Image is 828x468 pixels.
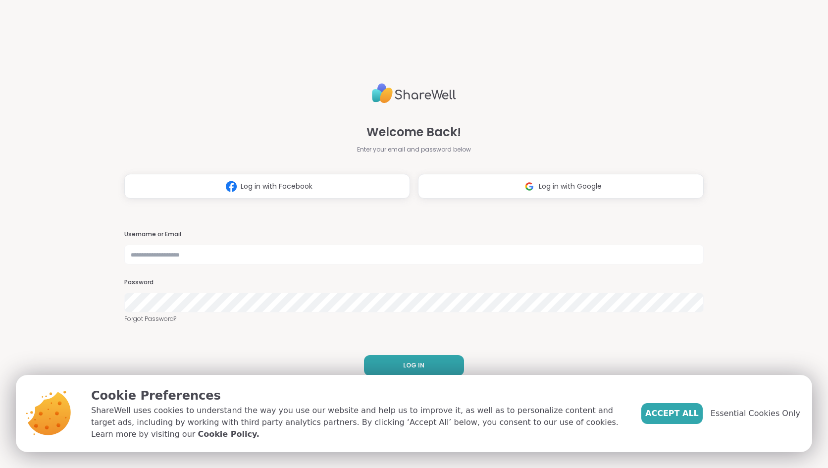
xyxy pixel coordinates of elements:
[91,387,625,405] p: Cookie Preferences
[124,230,704,239] h3: Username or Email
[91,405,625,440] p: ShareWell uses cookies to understand the way you use our website and help us to improve it, as we...
[124,174,410,199] button: Log in with Facebook
[418,174,704,199] button: Log in with Google
[357,145,471,154] span: Enter your email and password below
[241,181,312,192] span: Log in with Facebook
[198,428,259,440] a: Cookie Policy.
[520,177,539,196] img: ShareWell Logomark
[372,79,456,107] img: ShareWell Logo
[403,361,424,370] span: LOG IN
[124,278,704,287] h3: Password
[124,314,704,323] a: Forgot Password?
[364,355,464,376] button: LOG IN
[222,177,241,196] img: ShareWell Logomark
[711,408,800,419] span: Essential Cookies Only
[641,403,703,424] button: Accept All
[366,123,461,141] span: Welcome Back!
[539,181,602,192] span: Log in with Google
[645,408,699,419] span: Accept All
